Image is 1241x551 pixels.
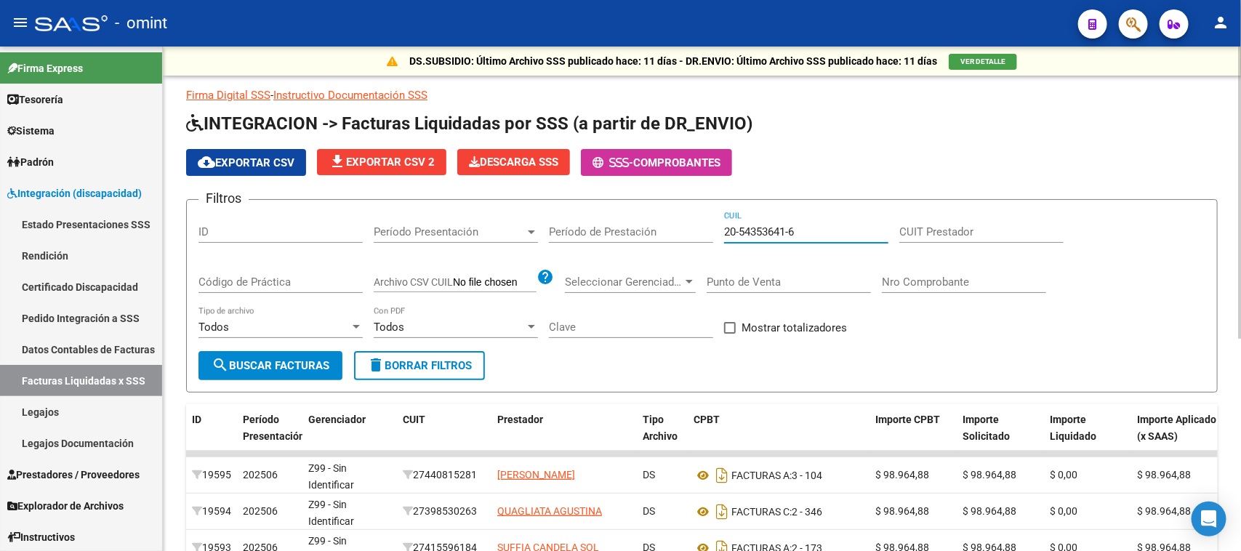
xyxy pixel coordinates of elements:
[212,359,329,372] span: Buscar Facturas
[1137,414,1216,442] span: Importe Aplicado (x SAAS)
[308,462,354,491] span: Z99 - Sin Identificar
[694,414,720,425] span: CPBT
[308,499,354,527] span: Z99 - Sin Identificar
[212,356,229,374] mat-icon: search
[497,469,575,480] span: [PERSON_NAME]
[731,470,792,481] span: FACTURAS A:
[537,268,554,286] mat-icon: help
[403,467,486,483] div: 27440815281
[7,123,55,139] span: Sistema
[742,319,847,337] span: Mostrar totalizadores
[243,505,278,517] span: 202506
[198,156,294,169] span: Exportar CSV
[457,149,570,175] button: Descarga SSS
[7,154,54,170] span: Padrón
[186,87,1218,103] p: -
[731,506,792,518] span: FACTURAS C:
[643,469,655,480] span: DS
[243,414,305,442] span: Período Presentación
[12,14,29,31] mat-icon: menu
[302,404,397,468] datatable-header-cell: Gerenciador
[963,505,1016,517] span: $ 98.964,88
[565,275,683,289] span: Seleccionar Gerenciador
[1050,469,1077,480] span: $ 0,00
[633,156,720,169] span: Comprobantes
[593,156,633,169] span: -
[403,503,486,520] div: 27398530263
[186,89,270,102] a: Firma Digital SSS
[949,54,1017,70] button: VER DETALLE
[198,351,342,380] button: Buscar Facturas
[409,53,937,69] p: DS.SUBSIDIO: Último Archivo SSS publicado hace: 11 días - DR.ENVIO: Último Archivo SSS publicado ...
[329,153,346,170] mat-icon: file_download
[367,359,472,372] span: Borrar Filtros
[186,149,306,176] button: Exportar CSV
[694,500,864,523] div: 2 - 346
[694,464,864,487] div: 3 - 104
[688,404,869,468] datatable-header-cell: CPBT
[1044,404,1131,468] datatable-header-cell: Importe Liquidado
[1137,505,1191,517] span: $ 98.964,88
[308,414,366,425] span: Gerenciador
[317,149,446,175] button: Exportar CSV 2
[643,505,655,517] span: DS
[712,500,731,523] i: Descargar documento
[643,414,678,442] span: Tipo Archivo
[875,505,929,517] span: $ 98.964,88
[403,414,425,425] span: CUIT
[192,467,231,483] div: 19595
[1212,14,1229,31] mat-icon: person
[960,57,1005,65] span: VER DETALLE
[7,498,124,514] span: Explorador de Archivos
[875,469,929,480] span: $ 98.964,88
[957,404,1044,468] datatable-header-cell: Importe Solicitado
[453,276,537,289] input: Archivo CSV CUIL
[7,529,75,545] span: Instructivos
[198,321,229,334] span: Todos
[7,60,83,76] span: Firma Express
[875,414,940,425] span: Importe CPBT
[497,414,543,425] span: Prestador
[1050,414,1096,442] span: Importe Liquidado
[457,149,570,176] app-download-masive: Descarga masiva de comprobantes (adjuntos)
[374,276,453,288] span: Archivo CSV CUIL
[497,505,602,517] span: QUAGLIATA AGUSTINA
[367,356,385,374] mat-icon: delete
[397,404,491,468] datatable-header-cell: CUIT
[7,467,140,483] span: Prestadores / Proveedores
[192,503,231,520] div: 19594
[329,156,435,169] span: Exportar CSV 2
[198,153,215,171] mat-icon: cloud_download
[7,92,63,108] span: Tesorería
[581,149,732,176] button: -Comprobantes
[186,404,237,468] datatable-header-cell: ID
[273,89,427,102] a: Instructivo Documentación SSS
[354,351,485,380] button: Borrar Filtros
[237,404,302,468] datatable-header-cell: Período Presentación
[491,404,637,468] datatable-header-cell: Prestador
[186,113,752,134] span: INTEGRACION -> Facturas Liquidadas por SSS (a partir de DR_ENVIO)
[469,156,558,169] span: Descarga SSS
[192,414,201,425] span: ID
[637,404,688,468] datatable-header-cell: Tipo Archivo
[374,321,404,334] span: Todos
[1192,502,1226,536] div: Open Intercom Messenger
[198,188,249,209] h3: Filtros
[712,464,731,487] i: Descargar documento
[115,7,167,39] span: - omint
[963,469,1016,480] span: $ 98.964,88
[374,225,525,238] span: Período Presentación
[7,185,142,201] span: Integración (discapacidad)
[869,404,957,468] datatable-header-cell: Importe CPBT
[1131,404,1226,468] datatable-header-cell: Importe Aplicado (x SAAS)
[1050,505,1077,517] span: $ 0,00
[1137,469,1191,480] span: $ 98.964,88
[243,469,278,480] span: 202506
[963,414,1010,442] span: Importe Solicitado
